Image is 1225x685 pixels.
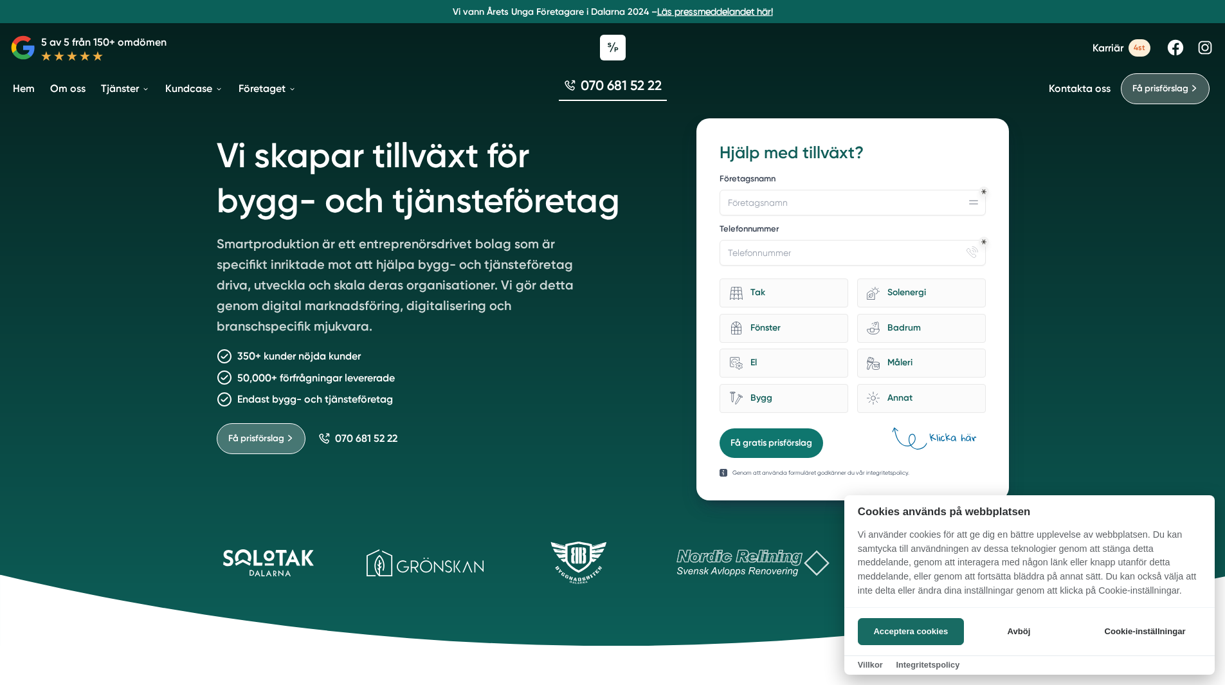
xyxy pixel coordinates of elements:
a: Villkor [858,660,883,670]
button: Acceptera cookies [858,618,964,645]
button: Cookie-inställningar [1089,618,1201,645]
p: Vi använder cookies för att ge dig en bättre upplevelse av webbplatsen. Du kan samtycka till anvä... [844,528,1215,607]
button: Avböj [968,618,1070,645]
a: Integritetspolicy [896,660,959,670]
h2: Cookies används på webbplatsen [844,506,1215,518]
